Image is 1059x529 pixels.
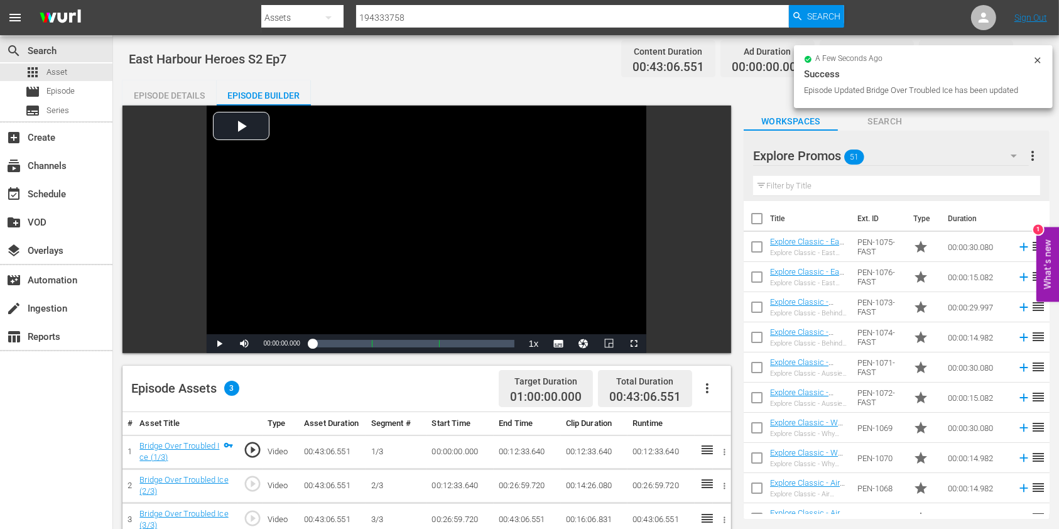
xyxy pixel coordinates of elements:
[1017,300,1031,314] svg: Add to Episode
[561,469,628,503] td: 00:14:26.080
[510,373,582,390] div: Target Duration
[122,412,134,435] th: #
[770,430,847,438] div: Explore Classic - Why Planes Vanish: The Mystery of Flight MH370 30*
[1017,391,1031,405] svg: Add to Episode
[850,201,906,236] th: Ext. ID
[217,80,311,106] button: Episode Builder
[30,3,90,33] img: ans4CAIJ8jUAAAAAAAAAAAAAAAAAAAAAAAAgQb4GAAAAAAAAAAAAAAAAAAAAAAAAJMjXAAAAAAAAAAAAAAAAAAAAAAAAgAT5G...
[770,279,847,287] div: Explore Classic - East Harbour Heroes S2 15*
[770,460,847,468] div: Explore Classic - Why Planes Vanish: The Mystery of Flight MH370 15*
[1031,420,1046,435] span: reorder
[913,481,928,496] span: Promo
[139,475,228,496] a: Bridge Over Troubled Ice (2/3)
[313,340,515,347] div: Progress Bar
[852,232,908,262] td: PEN-1075-FAST
[494,435,561,469] td: 00:12:33.640
[25,65,40,80] span: Asset
[852,292,908,322] td: PEN-1073-FAST
[943,262,1012,292] td: 00:00:15.082
[1036,227,1059,302] button: Open Feedback Widget
[596,334,621,353] button: Picture-in-Picture
[943,383,1012,413] td: 00:00:15.082
[1031,329,1046,344] span: reorder
[243,474,262,493] span: play_circle_outline
[913,300,928,315] span: Promo
[46,85,75,97] span: Episode
[427,469,494,503] td: 00:12:33.640
[770,201,850,236] th: Title
[852,473,908,503] td: PEN-1068
[732,60,803,75] span: 00:00:00.000
[852,413,908,443] td: PEN-1069
[913,420,928,435] span: Promo
[1031,510,1046,525] span: reorder
[609,390,681,404] span: 00:43:06.551
[1031,269,1046,284] span: reorder
[6,215,21,230] span: VOD
[243,440,262,459] span: play_circle_outline
[6,130,21,145] span: Create
[804,67,1043,82] div: Success
[366,469,427,503] td: 2/3
[243,509,262,528] span: play_circle_outline
[943,232,1012,262] td: 00:00:30.080
[627,435,695,469] td: 00:12:33.640
[913,511,928,526] span: Promo
[561,435,628,469] td: 00:12:33.640
[1017,481,1031,495] svg: Add to Episode
[838,114,932,129] span: Search
[816,54,883,64] span: a few seconds ago
[521,334,546,353] button: Playback Rate
[561,412,628,435] th: Clip Duration
[1017,270,1031,284] svg: Add to Episode
[913,360,928,375] span: Promo
[852,443,908,473] td: PEN-1070
[6,187,21,202] span: Schedule
[770,339,847,347] div: Explore Classic - Behind Bars: The World's Toughest Prisons S2 15*
[913,330,928,345] span: Promo
[131,381,239,396] div: Episode Assets
[943,352,1012,383] td: 00:00:30.080
[770,418,846,455] a: Explore Classic - Why Planes Vanish: The Mystery of Flight MH370 30*
[1017,240,1031,254] svg: Add to Episode
[943,322,1012,352] td: 00:00:14.982
[633,60,704,75] span: 00:43:06.551
[122,80,217,106] button: Episode Details
[609,373,681,390] div: Total Duration
[770,297,834,335] a: Explore Classic - Behind Bars: The World's Toughest Prisons S2 30*
[1017,330,1031,344] svg: Add to Episode
[299,412,366,435] th: Asset Duration
[1031,299,1046,314] span: reorder
[943,413,1012,443] td: 00:00:30.080
[217,80,311,111] div: Episode Builder
[263,412,299,435] th: Type
[852,352,908,383] td: PEN-1071-FAST
[46,66,67,79] span: Asset
[807,5,840,28] span: Search
[804,84,1029,97] div: Episode Updated Bridge Over Troubled Ice has been updated
[1014,13,1047,23] a: Sign Out
[1031,480,1046,495] span: reorder
[139,441,219,462] a: Bridge Over Troubled Ice (1/3)
[366,435,427,469] td: 1/3
[427,412,494,435] th: Start Time
[207,334,232,353] button: Play
[943,292,1012,322] td: 00:00:29.997
[744,114,838,129] span: Workspaces
[852,262,908,292] td: PEN-1076-FAST
[263,435,299,469] td: Video
[943,473,1012,503] td: 00:00:14.982
[134,412,238,435] th: Asset Title
[46,104,69,117] span: Series
[770,478,845,506] a: Explore Classic - Air Crash Investigation S3 15*
[770,448,846,486] a: Explore Classic - Why Planes Vanish: The Mystery of Flight MH370 15*
[1017,451,1031,465] svg: Add to Episode
[1017,421,1031,435] svg: Add to Episode
[299,469,366,503] td: 00:43:06.551
[25,84,40,99] span: Episode
[494,412,561,435] th: End Time
[122,80,217,111] div: Episode Details
[913,390,928,405] span: Promo
[753,138,1029,173] div: Explore Promos
[546,334,571,353] button: Subtitles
